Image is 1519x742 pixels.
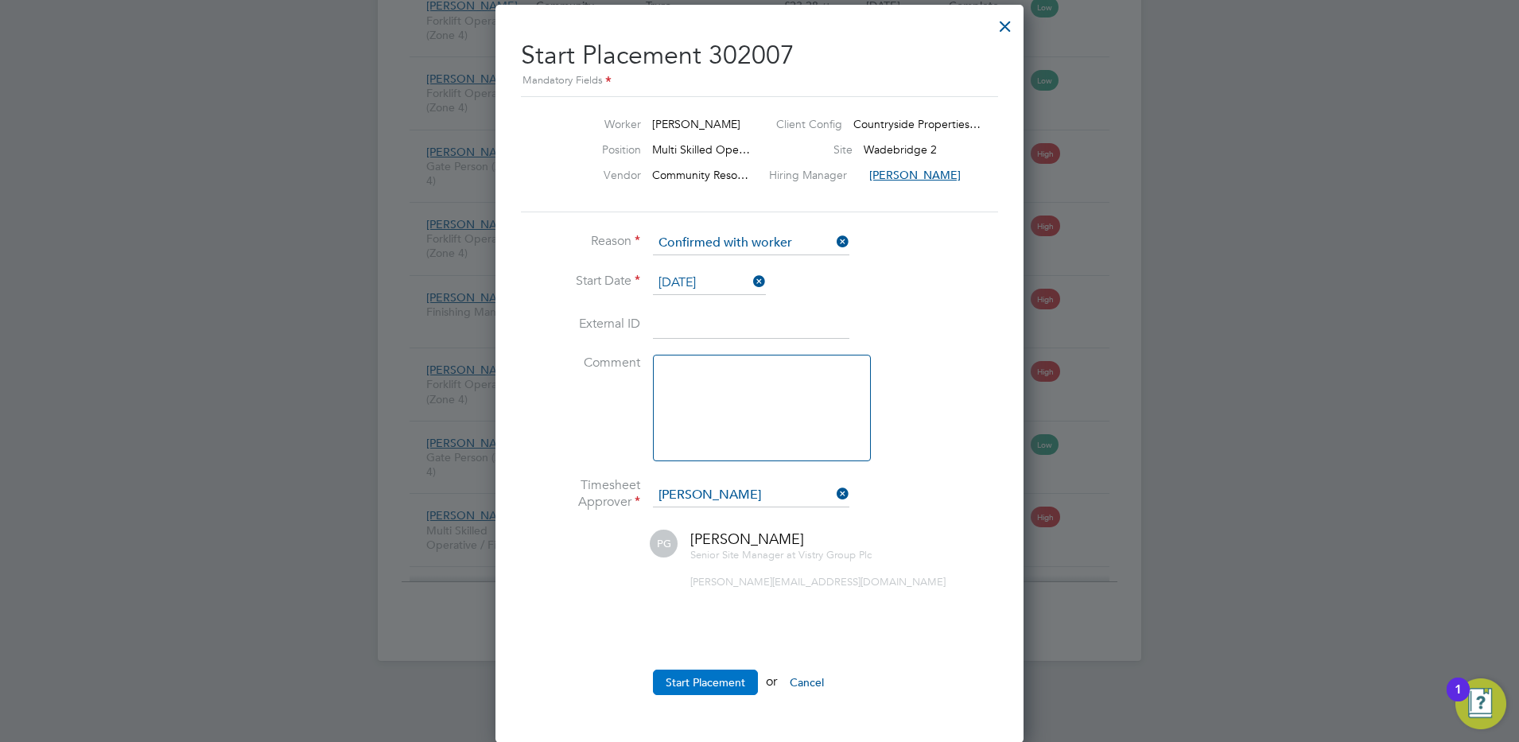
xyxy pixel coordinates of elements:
[554,142,641,157] label: Position
[653,271,766,295] input: Select one
[690,575,946,589] span: [PERSON_NAME][EMAIL_ADDRESS][DOMAIN_NAME]
[769,168,858,182] label: Hiring Manager
[652,168,748,182] span: Community Reso…
[653,231,849,255] input: Select one
[690,548,795,561] span: Senior Site Manager at
[554,168,641,182] label: Vendor
[521,316,640,332] label: External ID
[1455,678,1506,729] button: Open Resource Center, 1 new notification
[789,142,853,157] label: Site
[521,355,640,371] label: Comment
[653,484,849,507] input: Search for...
[650,530,678,557] span: PG
[777,670,837,695] button: Cancel
[690,530,804,548] span: [PERSON_NAME]
[652,142,750,157] span: Multi Skilled Ope…
[521,477,640,511] label: Timesheet Approver
[521,27,998,90] h2: Start Placement 302007
[521,273,640,289] label: Start Date
[521,670,998,711] li: or
[776,117,842,131] label: Client Config
[652,117,740,131] span: [PERSON_NAME]
[864,142,937,157] span: Wadebridge 2
[853,117,981,131] span: Countryside Properties…
[1455,690,1462,710] div: 1
[798,548,872,561] span: Vistry Group Plc
[554,117,641,131] label: Worker
[869,168,961,182] span: [PERSON_NAME]
[521,72,998,90] div: Mandatory Fields
[521,233,640,250] label: Reason
[653,670,758,695] button: Start Placement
